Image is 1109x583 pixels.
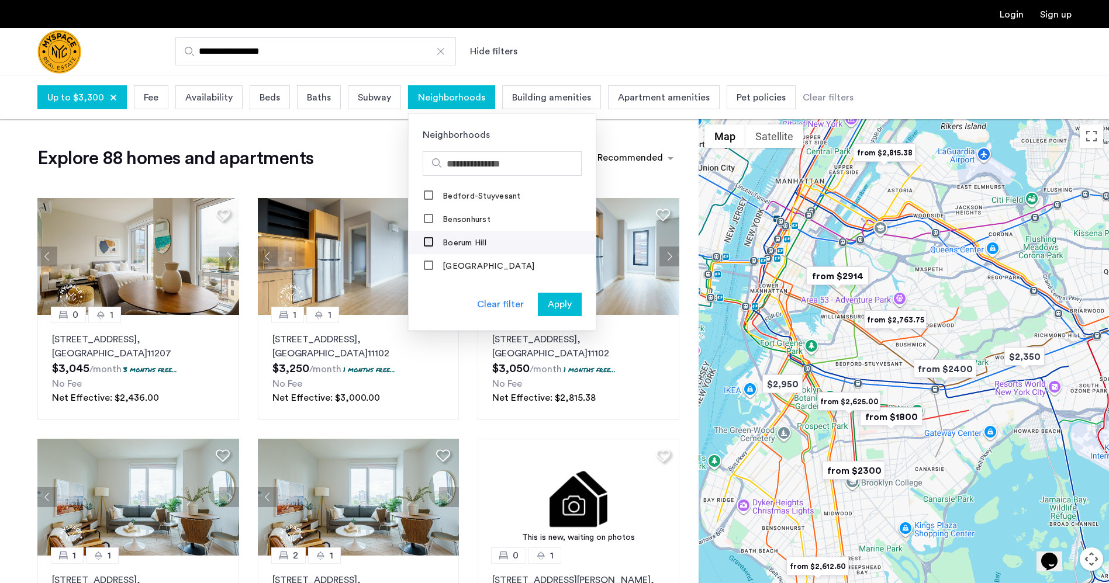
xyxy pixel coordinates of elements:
[803,91,854,105] div: Clear filters
[418,91,485,105] span: Neighborhoods
[47,91,104,105] span: Up to $3,300
[1000,10,1024,19] a: Login
[447,157,576,171] input: Search hoods
[512,91,591,105] span: Building amenities
[440,215,490,224] label: Bensonhurst
[440,192,521,201] label: Bedford-Stuyvesant
[470,44,517,58] button: Show or hide filters
[175,37,456,65] input: Apartment Search
[1040,10,1072,19] a: Registration
[260,91,280,105] span: Beds
[37,30,81,74] img: logo
[307,91,331,105] span: Baths
[1037,536,1074,571] iframe: chat widget
[618,91,710,105] span: Apartment amenities
[737,91,786,105] span: Pet policies
[440,262,534,271] label: [GEOGRAPHIC_DATA]
[548,297,572,311] span: Apply
[144,91,158,105] span: Fee
[409,114,596,142] div: Neighborhoods
[358,91,391,105] span: Subway
[440,238,486,248] label: Boerum Hill
[538,293,582,316] button: button
[185,91,233,105] span: Availability
[37,30,81,74] a: Cazamio Logo
[477,297,524,311] div: Clear filter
